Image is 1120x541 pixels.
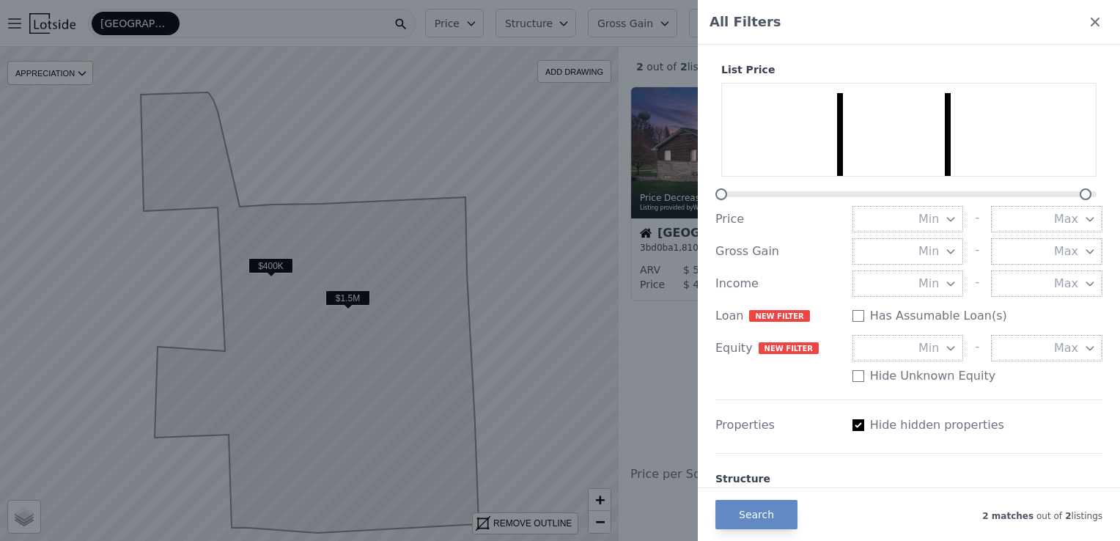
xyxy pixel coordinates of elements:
div: Loan [715,307,841,325]
span: Max [1054,243,1078,260]
span: All Filters [710,12,781,32]
div: Properties [715,416,841,434]
span: NEW FILTER [749,310,809,322]
span: NEW FILTER [759,342,819,354]
button: Max [991,335,1102,361]
button: Min [852,238,964,265]
div: Income [715,275,841,292]
button: Max [991,206,1102,232]
div: List Price [715,62,1102,77]
div: - [975,238,979,265]
button: Min [852,206,964,232]
div: - [975,335,979,361]
span: Max [1054,210,1078,228]
span: Min [918,275,939,292]
label: Hide hidden properties [870,416,1004,434]
label: Has Assumable Loan(s) [870,307,1007,325]
button: Min [852,335,964,361]
div: - [975,206,979,232]
div: out of listings [797,507,1102,522]
div: Price [715,210,841,228]
span: Max [1054,275,1078,292]
div: - [975,270,979,297]
span: Min [918,243,939,260]
label: Hide Unknown Equity [870,367,996,385]
button: Min [852,270,964,297]
div: Structure [715,471,770,486]
div: Gross Gain [715,243,841,260]
span: Max [1054,339,1078,357]
button: Max [991,238,1102,265]
button: Max [991,270,1102,297]
span: Min [918,210,939,228]
span: Min [918,339,939,357]
span: 2 matches [982,511,1034,521]
span: 2 [1062,511,1072,521]
button: Search [715,500,797,529]
div: Equity [715,339,841,357]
